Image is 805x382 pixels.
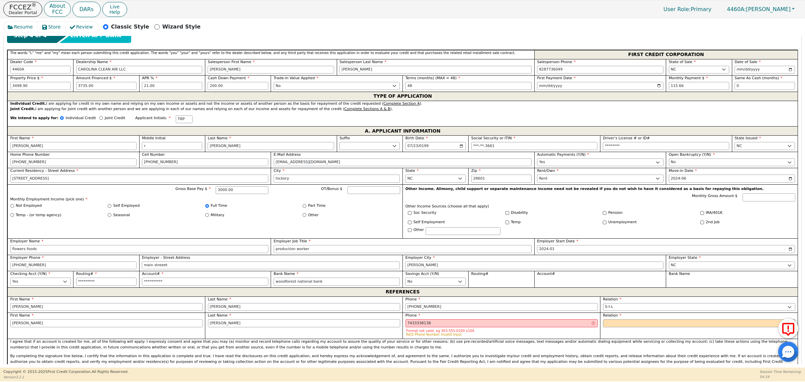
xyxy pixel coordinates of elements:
[102,2,127,17] button: LiveHelp
[669,76,708,80] span: Monthly Payment $
[608,210,623,216] label: Pension
[111,23,149,31] p: Classic Style
[608,220,637,225] label: Unemployment
[669,272,690,276] span: Bank Name
[10,152,50,157] span: Home Phone Number
[274,239,311,243] span: Employer Job Title
[38,21,66,33] button: Store
[109,4,120,9] span: Live
[65,21,98,33] button: Review
[406,303,598,311] input: 303-867-5309 x104
[537,82,663,90] input: YYYY-MM-DD
[16,203,42,209] label: Not Employed
[10,297,34,301] span: First Name
[471,169,481,173] span: Zip
[135,116,171,120] span: Applicant Initials:
[142,255,190,260] span: Employer - Street Address
[113,203,140,209] label: Self Employed
[735,82,795,90] input: 0
[9,10,37,15] p: Dealer Portal
[383,101,420,106] u: Complete Section A
[471,175,532,183] input: 90210
[113,212,130,218] label: Seasonal
[603,297,622,301] span: Relation
[10,60,37,64] span: Dealer Code
[603,313,622,318] span: Relation
[49,9,65,15] p: FCC
[49,3,65,9] p: About
[537,66,663,74] input: 303-867-5309 x104
[76,23,93,31] span: Review
[274,152,301,157] span: E-Mail Address
[700,221,704,224] input: Y/N
[471,272,488,276] span: Routing#
[175,187,211,191] span: Gross Base Pay $
[44,1,70,17] a: AboutFCC
[208,76,249,80] span: Cash Down Payment
[414,227,424,233] label: Other
[669,152,715,157] span: Open Bankruptcy (Y/N)
[208,136,231,140] span: Last Name
[406,204,795,209] p: Other Income Sources (choose all that apply)
[10,339,795,350] p: I agree that if an account is created for me, all of the following will apply: I expressly consen...
[7,50,534,59] div: The words "I," "me" and "my" mean each person submitting this credit application. The words "you"...
[308,212,319,218] label: Other
[142,76,157,80] span: APR %
[657,3,718,16] a: User Role:Primary
[720,4,802,14] button: 4460A:[PERSON_NAME]
[3,369,128,375] p: Copyright © 2015- 2025 First Credit Corporation.
[10,76,43,80] span: Property Price $
[778,318,798,338] button: Report Error to FCC
[669,255,701,260] span: Employer State
[365,127,440,135] span: A. APPLICANT INFORMATION
[537,239,578,243] span: Employer Start Date
[537,272,555,276] span: Account#
[669,175,795,183] input: YYYY-MM-DD
[76,76,115,80] span: Amount Financed $
[406,297,421,301] span: Phone
[274,76,318,80] span: Trade-in Value Applied
[3,21,38,33] button: Resume
[406,186,795,192] p: Other Income. Alimony, child support or separate maintenance income need not be revealed if you d...
[72,2,101,17] a: DARs
[537,60,576,64] span: Salesperson Phone
[14,23,33,31] span: Resume
[32,2,37,8] sup: ®
[10,272,50,276] span: Checking Acct (Y/N)
[414,210,436,216] label: Soc Security
[142,82,202,90] input: xx.xx%
[669,60,696,64] span: State of Sale
[344,107,390,111] u: Complete Sections A & B
[211,212,224,218] label: Military
[109,9,120,15] span: Help
[3,2,42,17] a: FCCEZ®Dealer Portal
[735,136,761,140] span: State Issued
[339,60,386,64] span: Salesperson Last Name
[142,158,268,166] input: 303-867-5309 x104
[9,4,37,10] p: FCCEZ
[321,187,342,191] span: OT/Bonus $
[10,158,137,166] input: 303-867-5309 x104
[511,220,521,225] label: Temp
[406,319,598,327] input: 303-867-5309 x104
[628,50,704,59] span: FIRST CREDIT CORPORATION
[405,169,419,173] span: State
[760,374,802,379] p: 54:19
[10,239,44,243] span: Employer Name
[511,210,528,216] label: Disability
[274,169,284,173] span: City
[339,136,350,140] span: Suffix
[10,169,78,173] span: Current Residency - Street Address
[373,92,432,101] span: TYPE OF APPLICATION
[406,313,421,318] span: Phone
[16,212,61,218] label: Temp - (or temp agency)
[208,297,231,301] span: Last Name
[706,210,722,216] label: IRA/401K
[505,221,509,224] input: Y/N
[735,76,783,80] span: Same As Cash (months)
[537,152,589,157] span: Automatic Payments (Y/N)
[537,169,558,173] span: Rent/Own
[92,370,128,374] span: All Rights Reserved.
